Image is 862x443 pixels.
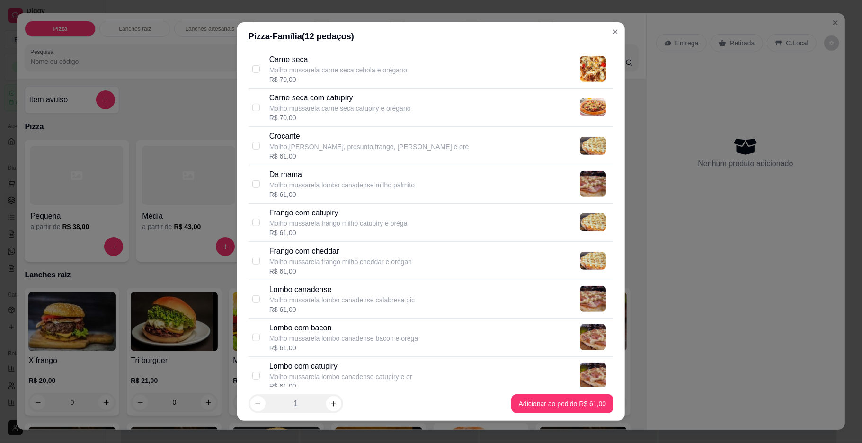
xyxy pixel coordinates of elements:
[269,343,418,353] div: R$ 61,00
[269,372,412,381] p: Molho mussarela lombo canadense catupiry e or
[580,252,606,270] img: product-image
[580,137,606,155] img: product-image
[580,56,606,82] img: product-image
[580,324,606,350] img: product-image
[269,246,412,257] p: Frango com cheddar
[269,295,415,305] p: Molho mussarela lombo canadense calabresa pic
[269,219,408,228] p: Molho mussarela frango milho catupiry e oréga
[269,228,408,238] div: R$ 61,00
[511,394,613,413] button: Adicionar ao pedido R$ 61,00
[269,180,415,190] p: Molho mussarela lombo canadense milho palmito
[269,284,415,295] p: Lombo canadense
[269,65,407,75] p: Molho mussarela carne seca cebola e orégano
[580,213,606,232] img: product-image
[269,54,407,65] p: Carne seca
[293,398,298,409] p: 1
[269,334,418,343] p: Molho mussarela lombo canadense bacon e oréga
[580,98,606,116] img: product-image
[608,24,623,39] button: Close
[269,381,412,391] div: R$ 61,00
[269,266,412,276] div: R$ 61,00
[269,151,469,161] div: R$ 61,00
[580,171,606,197] img: product-image
[580,286,606,312] img: product-image
[269,257,412,266] p: Molho mussarela frango milho cheddar e orégan
[326,396,341,411] button: increase-product-quantity
[269,305,415,314] div: R$ 61,00
[269,75,407,84] div: R$ 70,00
[269,322,418,334] p: Lombo com bacon
[269,190,415,199] div: R$ 61,00
[269,361,412,372] p: Lombo com catupiry
[269,142,469,151] p: Molho,[PERSON_NAME], presunto,frango, [PERSON_NAME] e oré
[269,131,469,142] p: Crocante
[580,363,606,389] img: product-image
[269,104,411,113] p: Molho mussarela carne seca catupiry e orégano
[269,207,408,219] p: Frango com catupiry
[249,30,613,43] div: Pizza - Família ( 12 pedaços)
[269,113,411,123] div: R$ 70,00
[269,169,415,180] p: Da mama
[269,92,411,104] p: Carne seca com catupiry
[250,396,266,411] button: decrease-product-quantity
